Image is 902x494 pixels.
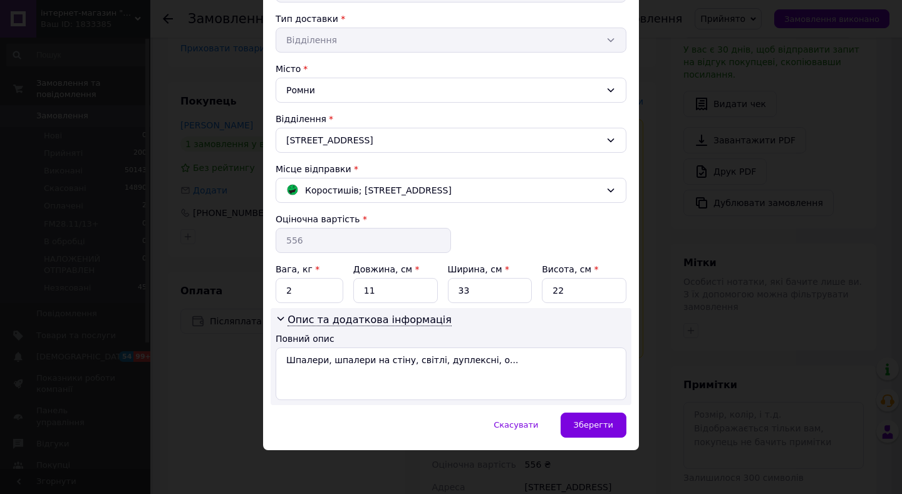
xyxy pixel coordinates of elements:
[276,128,626,153] div: [STREET_ADDRESS]
[276,264,319,274] label: Вага, кг
[494,420,538,430] span: Скасувати
[276,113,626,125] div: Відділення
[276,13,626,25] div: Тип доставки
[353,264,420,274] label: Довжина, см
[288,314,452,326] span: Опис та додаткова інформація
[276,347,626,400] textarea: Шпалери, шпалери на стіну, світлі, дуплексні, о...
[448,264,509,274] label: Ширина, см
[305,183,452,197] span: Коростишів; [STREET_ADDRESS]
[574,420,613,430] span: Зберегти
[276,78,626,103] div: Ромни
[276,63,626,75] div: Місто
[276,214,360,224] label: Оціночна вартість
[542,264,598,274] label: Висота, см
[276,163,626,175] div: Місце відправки
[276,334,334,344] label: Повний опис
